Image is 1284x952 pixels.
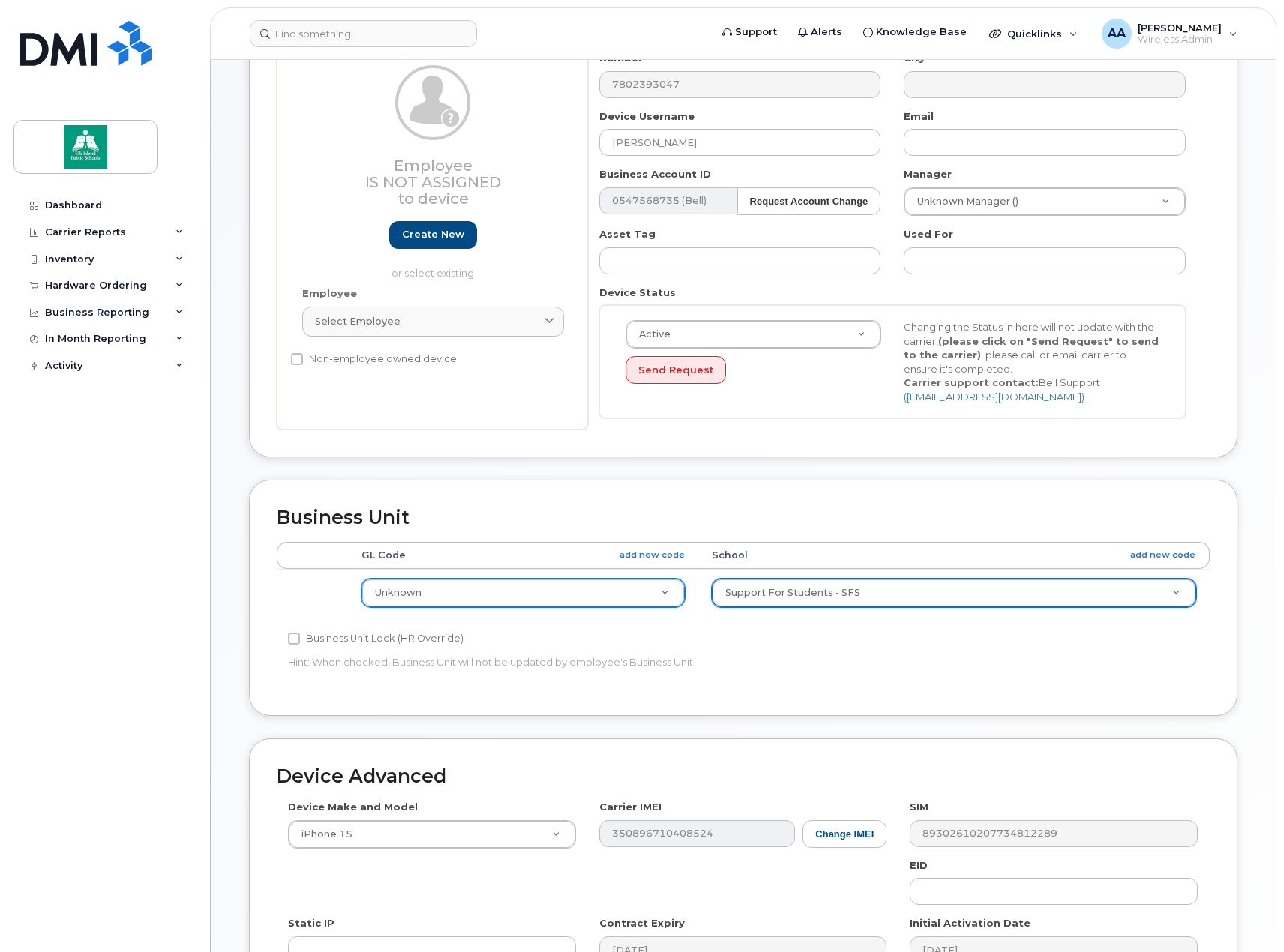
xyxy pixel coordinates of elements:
a: Knowledge Base [853,17,977,47]
h2: Device Advanced [277,766,1210,787]
div: Alyssa Alvarado [1091,19,1248,49]
strong: Request Account Change [750,196,868,207]
label: Carrier IMEI [599,800,661,814]
p: Hint: When checked, Business Unit will not be updated by employee's Business Unit [288,655,886,669]
a: Create new [389,221,477,249]
span: AA [1108,25,1126,43]
label: Device Username [599,109,694,124]
span: Support [735,25,777,40]
div: Quicklinks [979,19,1088,49]
button: Change IMEI [802,820,886,848]
span: Select employee [315,314,400,328]
span: Active [630,328,670,341]
span: [PERSON_NAME] [1138,22,1222,34]
a: iPhone 15 [289,821,575,848]
a: add new code [619,549,685,561]
p: or select existing [302,266,564,280]
button: Request Account Change [737,187,881,215]
span: Knowledge Base [876,25,967,40]
label: Static IP [288,916,334,930]
span: Quicklinks [1007,28,1062,40]
th: School [698,542,1210,569]
strong: Carrier support contact: [904,376,1039,388]
th: GL Code [348,542,698,569]
label: Employee [302,286,357,301]
label: Business Unit Lock (HR Override) [288,630,463,648]
label: Email [904,109,934,124]
a: Active [626,321,880,348]
label: Contract Expiry [599,916,685,930]
a: Alerts [787,17,853,47]
a: add new code [1130,549,1195,561]
label: Used For [904,227,953,241]
strong: (please click on "Send Request" to send to the carrier) [904,335,1159,361]
h2: Business Unit [277,507,1210,528]
a: Support For Students - SFS [712,579,1195,606]
label: EID [910,858,928,873]
span: Wireless Admin [1138,34,1222,46]
label: Non-employee owned device [291,350,457,368]
input: Business Unit Lock (HR Override) [288,633,300,645]
input: Find something... [250,20,477,47]
a: Unknown [362,579,684,606]
span: Alerts [811,25,842,40]
span: Unknown Manager () [908,195,1018,208]
input: Non-employee owned device [291,353,303,365]
span: iPhone 15 [292,828,352,841]
span: Support For Students - SFS [725,587,860,598]
a: Support [712,17,787,47]
label: Manager [904,167,952,181]
label: SIM [910,800,928,814]
div: Changing the Status in here will not update with the carrier, , please call or email carrier to e... [892,320,1171,403]
span: Is not assigned [365,173,501,191]
a: Select employee [302,307,564,337]
label: Asset Tag [599,227,655,241]
label: Device Make and Model [288,800,418,814]
span: Unknown [375,587,421,598]
label: Device Status [599,286,676,300]
label: Initial Activation Date [910,916,1030,930]
label: Business Account ID [599,167,711,181]
a: [EMAIL_ADDRESS][DOMAIN_NAME] [907,391,1081,403]
a: Unknown Manager () [904,188,1185,215]
button: Send Request [625,356,726,384]
h3: Employee [302,157,564,207]
span: to device [397,190,469,208]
